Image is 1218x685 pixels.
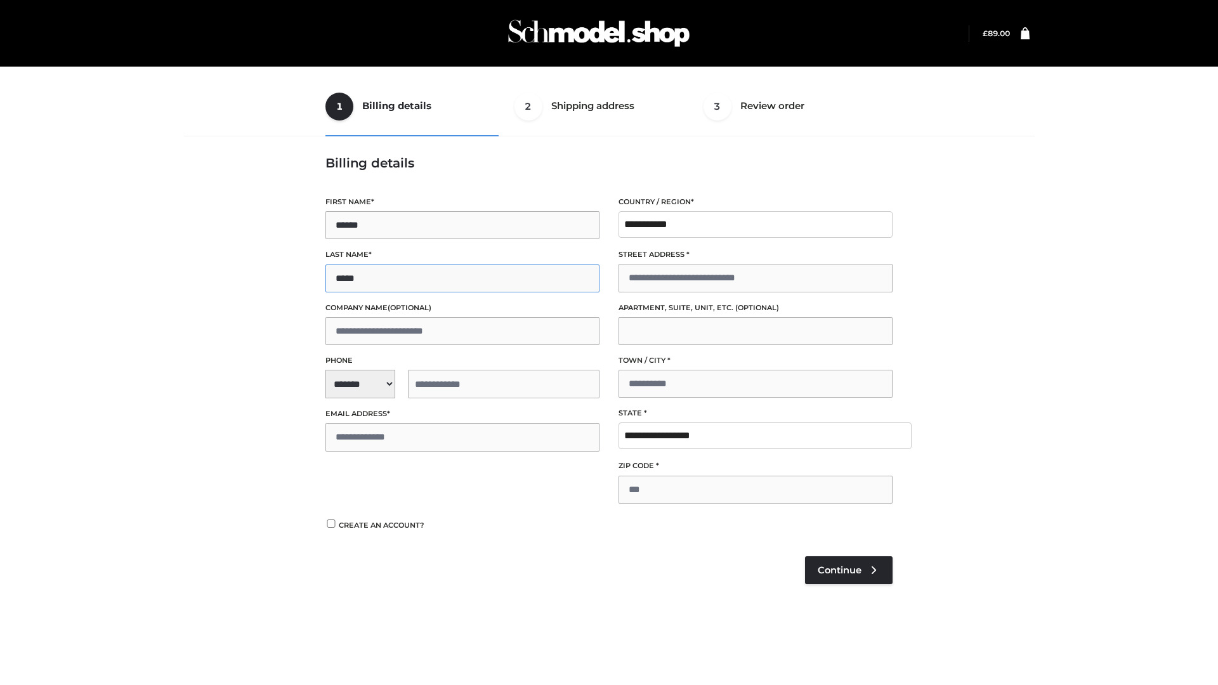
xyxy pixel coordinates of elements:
span: (optional) [388,303,431,312]
label: Street address [619,249,893,261]
span: Continue [818,564,861,576]
label: Company name [325,302,599,314]
label: Country / Region [619,196,893,208]
span: £ [983,29,988,38]
bdi: 89.00 [983,29,1010,38]
label: Apartment, suite, unit, etc. [619,302,893,314]
label: Phone [325,355,599,367]
label: Last name [325,249,599,261]
a: Continue [805,556,893,584]
input: Create an account? [325,519,337,528]
label: Email address [325,408,599,420]
label: First name [325,196,599,208]
a: £89.00 [983,29,1010,38]
label: State [619,407,893,419]
img: Schmodel Admin 964 [504,8,694,58]
span: Create an account? [339,521,424,530]
label: Town / City [619,355,893,367]
span: (optional) [735,303,779,312]
label: ZIP Code [619,460,893,472]
h3: Billing details [325,155,893,171]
